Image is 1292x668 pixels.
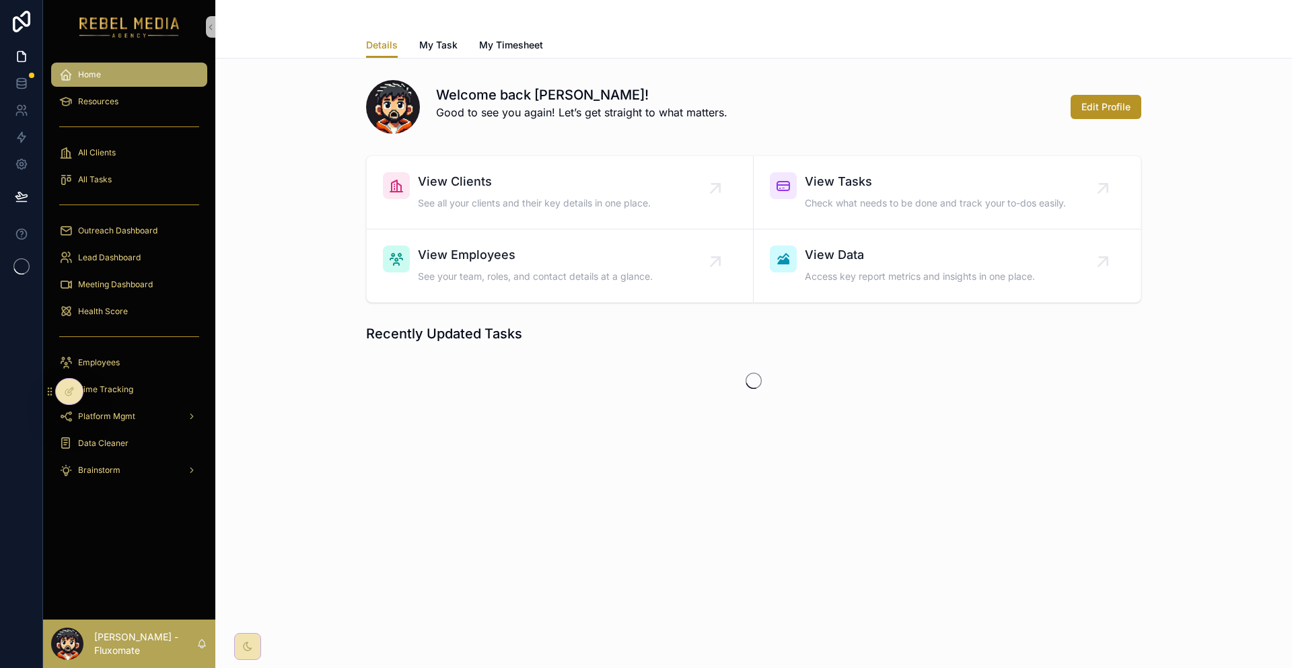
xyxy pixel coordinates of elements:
[79,16,180,38] img: App logo
[78,252,141,263] span: Lead Dashboard
[754,156,1141,229] a: View TasksCheck what needs to be done and track your to-dos easily.
[805,270,1035,283] span: Access key report metrics and insights in one place.
[51,219,207,243] a: Outreach Dashboard
[51,350,207,375] a: Employees
[51,404,207,429] a: Platform Mgmt
[78,306,128,317] span: Health Score
[418,246,653,264] span: View Employees
[366,33,398,59] a: Details
[1071,95,1141,119] button: Edit Profile
[366,324,522,343] h1: Recently Updated Tasks
[418,270,653,283] span: See your team, roles, and contact details at a glance.
[51,377,207,402] a: Time Tracking
[51,299,207,324] a: Health Score
[78,69,101,80] span: Home
[51,272,207,297] a: Meeting Dashboard
[78,96,118,107] span: Resources
[805,246,1035,264] span: View Data
[51,63,207,87] a: Home
[51,431,207,455] a: Data Cleaner
[78,147,116,158] span: All Clients
[78,225,157,236] span: Outreach Dashboard
[754,229,1141,302] a: View DataAccess key report metrics and insights in one place.
[51,246,207,270] a: Lead Dashboard
[1081,100,1130,114] span: Edit Profile
[51,89,207,114] a: Resources
[51,141,207,165] a: All Clients
[78,438,129,449] span: Data Cleaner
[805,196,1066,210] span: Check what needs to be done and track your to-dos easily.
[419,38,458,52] span: My Task
[418,196,651,210] span: See all your clients and their key details in one place.
[51,168,207,192] a: All Tasks
[94,630,196,657] p: [PERSON_NAME] - Fluxomate
[436,104,727,120] p: Good to see you again! Let’s get straight to what matters.
[367,156,754,229] a: View ClientsSee all your clients and their key details in one place.
[43,54,215,498] div: scrollable content
[479,33,543,60] a: My Timesheet
[805,172,1066,191] span: View Tasks
[367,229,754,302] a: View EmployeesSee your team, roles, and contact details at a glance.
[78,384,133,395] span: Time Tracking
[78,411,135,422] span: Platform Mgmt
[436,85,727,104] h1: Welcome back [PERSON_NAME]!
[418,172,651,191] span: View Clients
[78,279,153,290] span: Meeting Dashboard
[366,38,398,52] span: Details
[78,357,120,368] span: Employees
[479,38,543,52] span: My Timesheet
[419,33,458,60] a: My Task
[78,174,112,185] span: All Tasks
